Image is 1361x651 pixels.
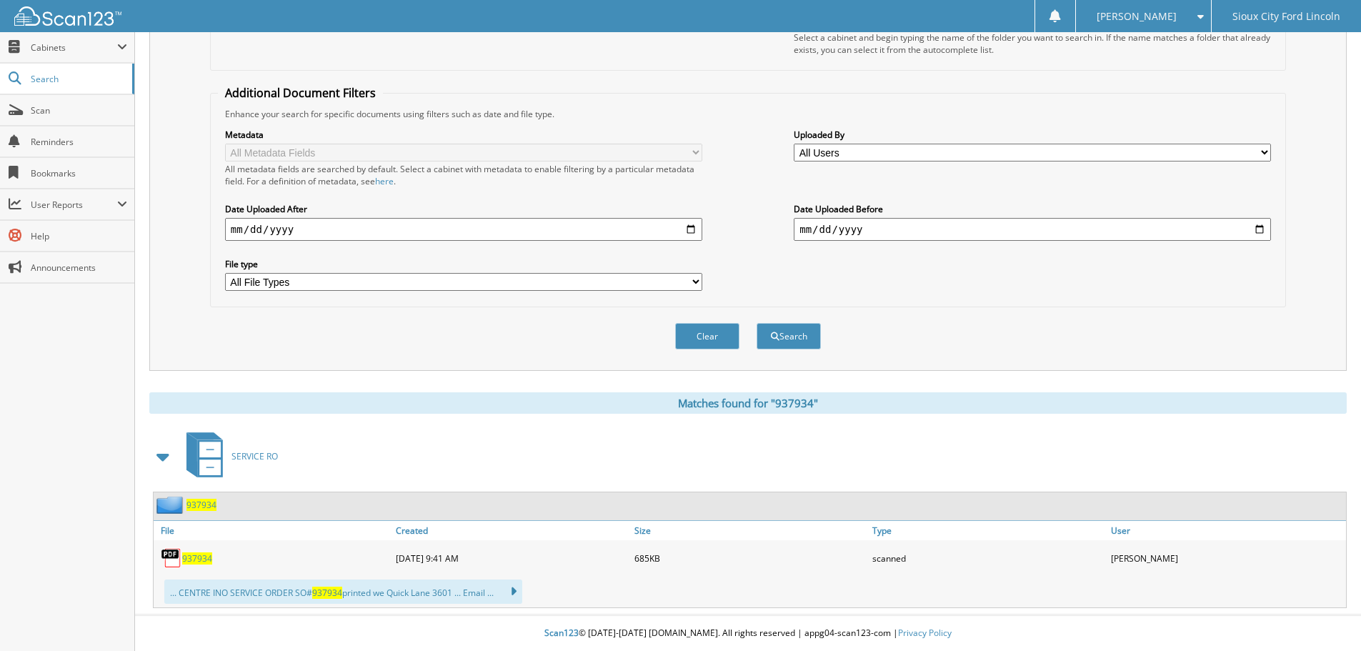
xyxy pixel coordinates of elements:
div: scanned [869,544,1107,572]
a: Privacy Policy [898,627,952,639]
a: Size [631,521,869,540]
label: Metadata [225,129,702,141]
img: PDF.png [161,547,182,569]
a: Type [869,521,1107,540]
legend: Additional Document Filters [218,85,383,101]
div: © [DATE]-[DATE] [DOMAIN_NAME]. All rights reserved | appg04-scan123-com | [135,616,1361,651]
div: ... CENTRE INO SERVICE ORDER SO# printed we Quick Lane 3601 ... Email ... [164,580,522,604]
div: Enhance your search for specific documents using filters such as date and file type. [218,108,1278,120]
input: start [225,218,702,241]
a: 937934 [186,499,216,511]
label: File type [225,258,702,270]
div: Select a cabinet and begin typing the name of the folder you want to search in. If the name match... [794,31,1271,56]
div: All metadata fields are searched by default. Select a cabinet with metadata to enable filtering b... [225,163,702,187]
span: User Reports [31,199,117,211]
label: Uploaded By [794,129,1271,141]
span: Reminders [31,136,127,148]
a: 937934 [182,552,212,565]
a: here [375,175,394,187]
input: end [794,218,1271,241]
span: Scan123 [544,627,579,639]
span: Bookmarks [31,167,127,179]
div: 685KB [631,544,869,572]
a: File [154,521,392,540]
a: User [1107,521,1346,540]
div: Matches found for "937934" [149,392,1347,414]
span: Search [31,73,125,85]
div: [DATE] 9:41 AM [392,544,631,572]
span: Cabinets [31,41,117,54]
span: SERVICE RO [231,450,278,462]
span: 937934 [312,587,342,599]
div: [PERSON_NAME] [1107,544,1346,572]
button: Clear [675,323,739,349]
label: Date Uploaded After [225,203,702,215]
img: folder2.png [156,496,186,514]
span: Announcements [31,262,127,274]
iframe: Chat Widget [1290,582,1361,651]
span: [PERSON_NAME] [1097,12,1177,21]
a: SERVICE RO [178,428,278,484]
button: Search [757,323,821,349]
img: scan123-logo-white.svg [14,6,121,26]
a: Created [392,521,631,540]
span: Scan [31,104,127,116]
label: Date Uploaded Before [794,203,1271,215]
span: Help [31,230,127,242]
span: Sioux City Ford Lincoln [1232,12,1340,21]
